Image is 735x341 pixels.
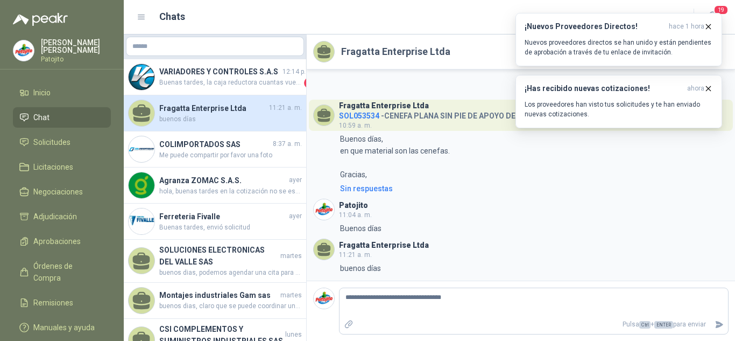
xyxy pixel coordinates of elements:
[159,114,302,124] span: buenos días
[710,315,728,334] button: Enviar
[159,150,302,161] span: Me puede compartir por favor una foto
[159,186,302,197] span: hola, buenas tardes en la cotización no se especifica que tipo de maquinaria se esta solicitando ...
[687,84,704,93] span: ahora
[654,321,673,329] span: ENTER
[124,131,306,168] a: Company LogoCOLIMPORTADOS SAS8:37 a. m.Me puede compartir por favor una foto
[13,132,111,152] a: Solicitudes
[124,204,306,240] a: Company LogoFerreteria FivalleayerBuenas tardes, envió solicitud
[358,315,711,334] p: Pulsa + para enviar
[314,199,334,220] img: Company Logo
[41,39,111,54] p: [PERSON_NAME] [PERSON_NAME]
[339,103,429,109] h3: Fragatta Enterprise Ltda
[159,301,302,311] span: buenos dias, claro que se puede coordinar una visita, por favor me indica disponibilidad , para q...
[33,87,51,99] span: Inicio
[525,22,665,31] h3: ¡Nuevos Proveedores Directos!
[124,95,306,131] a: Fragatta Enterprise Ltda11:21 a. m.buenos días
[159,138,271,150] h4: COLIMPORTADOS SAS
[159,9,185,24] h1: Chats
[280,251,302,261] span: martes
[33,235,81,247] span: Aprobaciones
[159,78,302,88] span: Buenas tardes, la caja reductora cuantas vueltas requiere que le de por minuto y reglame el frame...
[339,203,368,208] h3: Patojito
[304,78,315,88] span: 1
[269,103,302,113] span: 11:21 a. m.
[33,186,83,198] span: Negociaciones
[33,322,95,333] span: Manuales y ayuda
[13,157,111,177] a: Licitaciones
[341,44,450,59] h2: Fragatta Enterprise Ltda
[314,288,334,309] img: Company Logo
[129,136,154,162] img: Company Logo
[13,13,68,26] img: Logo peakr
[515,13,722,66] button: ¡Nuevos Proveedores Directos!hace 1 hora Nuevos proveedores directos se han unido y están pendien...
[339,122,372,129] span: 10:59 a. m.
[340,222,381,234] p: Buenos días
[13,40,34,61] img: Company Logo
[289,175,302,185] span: ayer
[339,251,372,259] span: 11:21 a. m.
[13,231,111,252] a: Aprobaciones
[713,5,729,15] span: 19
[340,133,450,180] p: Buenos días, en que material son las cenefas. Gracias,
[41,56,111,62] p: Patojito
[703,8,722,27] button: 19
[339,211,372,219] span: 11:04 a. m.
[525,100,713,119] p: Los proveedores han visto tus solicitudes y te han enviado nuevas cotizaciones.
[339,242,429,248] h3: Fragatta Enterprise Ltda
[340,262,381,274] p: buenos días
[129,64,154,90] img: Company Logo
[124,283,306,319] a: Montajes industriales Gam sasmartesbuenos dias, claro que se puede coordinar una visita, por favo...
[525,38,713,57] p: Nuevos proveedores directos se han unido y están pendientes de aprobación a través de tu enlace d...
[33,136,70,148] span: Solicitudes
[124,240,306,283] a: SOLUCIONES ELECTRONICAS DEL VALLE SASmartesbuenos dias, podemos agendar una cita para que visiten...
[282,67,315,77] span: 12:14 p. m.
[124,59,306,95] a: Company LogoVARIADORES Y CONTROLES S.A.S12:14 p. m.Buenas tardes, la caja reductora cuantas vuelt...
[159,175,287,186] h4: Agranza ZOMAC S.A.S.
[280,290,302,301] span: martes
[33,112,50,123] span: Chat
[159,66,280,78] h4: VARIADORES Y CONTROLES S.A.S
[159,268,302,278] span: buenos dias, podemos agendar una cita para que visiten nuestras instalaciones y puedan cotizar es...
[159,244,278,268] h4: SOLUCIONES ELECTRONICAS DEL VALLE SAS
[340,315,358,334] label: Adjuntar archivos
[340,183,393,194] div: Sin respuestas
[33,161,73,173] span: Licitaciones
[124,168,306,204] a: Company LogoAgranza ZOMAC S.A.S.ayerhola, buenas tardes en la cotización no se especifica que tip...
[33,260,101,284] span: Órdenes de Compra
[33,297,73,309] span: Remisiones
[639,321,651,329] span: Ctrl
[159,102,267,114] h4: Fragatta Enterprise Ltda
[13,293,111,313] a: Remisiones
[525,84,683,93] h3: ¡Has recibido nuevas cotizaciones!
[159,289,278,301] h4: Montajes industriales Gam sas
[159,222,302,233] span: Buenas tardes, envió solicitud
[129,208,154,234] img: Company Logo
[515,75,722,128] button: ¡Has recibido nuevas cotizaciones!ahora Los proveedores han visto tus solicitudes y te han enviad...
[289,211,302,221] span: ayer
[669,22,704,31] span: hace 1 hora
[13,317,111,338] a: Manuales y ayuda
[129,172,154,198] img: Company Logo
[13,182,111,202] a: Negociaciones
[338,183,729,194] a: Sin respuestas
[285,330,302,340] span: lunes
[13,206,111,227] a: Adjudicación
[339,109,637,119] h4: - CENEFA PLANA SIN PIE DE APOYO DE ACUERDO A LA IMAGEN ADJUNTA
[13,107,111,128] a: Chat
[13,256,111,288] a: Órdenes de Compra
[339,112,379,120] span: SOL053534
[13,82,111,103] a: Inicio
[273,139,302,149] span: 8:37 a. m.
[33,211,77,222] span: Adjudicación
[159,211,287,222] h4: Ferreteria Fivalle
